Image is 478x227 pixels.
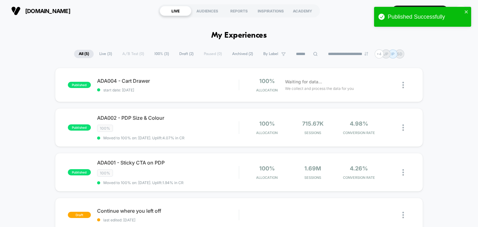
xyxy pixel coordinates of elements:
[259,78,275,84] span: 100%
[364,52,368,56] img: end
[397,52,402,56] p: SD
[68,124,91,131] span: published
[103,180,184,185] span: Moved to 100% on: [DATE] . Uplift: 1.94% in CR
[402,124,404,131] img: close
[97,125,113,132] span: 100%
[74,50,94,58] span: All ( 5 )
[255,6,287,16] div: INSPIRATIONS
[391,52,395,56] p: IP
[11,6,21,16] img: Visually logo
[103,136,185,140] span: Moved to 100% on: [DATE] . Uplift: 4.07% in CR
[95,50,117,58] span: Live ( 3 )
[191,6,223,16] div: AUDIENCES
[402,82,404,88] img: close
[68,82,91,88] span: published
[68,169,91,175] span: published
[304,165,321,172] span: 1.69M
[97,160,239,166] span: ADA001 - Sticky CTA on PDP
[285,78,322,85] span: Waiting for data...
[97,218,239,222] span: last edited: [DATE]
[175,50,198,58] span: Draft ( 2 )
[291,175,334,180] span: Sessions
[211,31,267,40] h1: My Experiences
[9,6,72,16] button: [DOMAIN_NAME]
[150,50,174,58] span: 100% ( 3 )
[25,8,70,14] span: [DOMAIN_NAME]
[256,175,278,180] span: Allocation
[259,120,275,127] span: 100%
[455,5,467,17] div: CD
[68,212,91,218] span: draft
[285,86,354,91] span: We collect and process the data for you
[97,208,239,214] span: Continue where you left off
[256,131,278,135] span: Allocation
[287,6,318,16] div: ACADEMY
[464,9,469,15] button: close
[402,169,404,176] img: close
[350,120,368,127] span: 4.98%
[227,50,258,58] span: Archived ( 2 )
[256,88,278,92] span: Allocation
[263,52,278,56] span: By Label
[375,49,384,58] div: + 4
[302,120,324,127] span: 715.67k
[97,78,239,84] span: ADA004 - Cart Drawer
[160,6,191,16] div: LIVE
[97,88,239,92] span: start date: [DATE]
[388,14,462,20] div: Published Successfully
[97,115,239,121] span: ADA002 - PDP Size & Colour
[337,175,380,180] span: CONVERSION RATE
[223,6,255,16] div: REPORTS
[337,131,380,135] span: CONVERSION RATE
[350,165,368,172] span: 4.26%
[259,165,275,172] span: 100%
[402,212,404,218] img: close
[453,5,469,17] button: CD
[291,131,334,135] span: Sessions
[384,52,388,56] p: JP
[97,169,113,177] span: 100%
